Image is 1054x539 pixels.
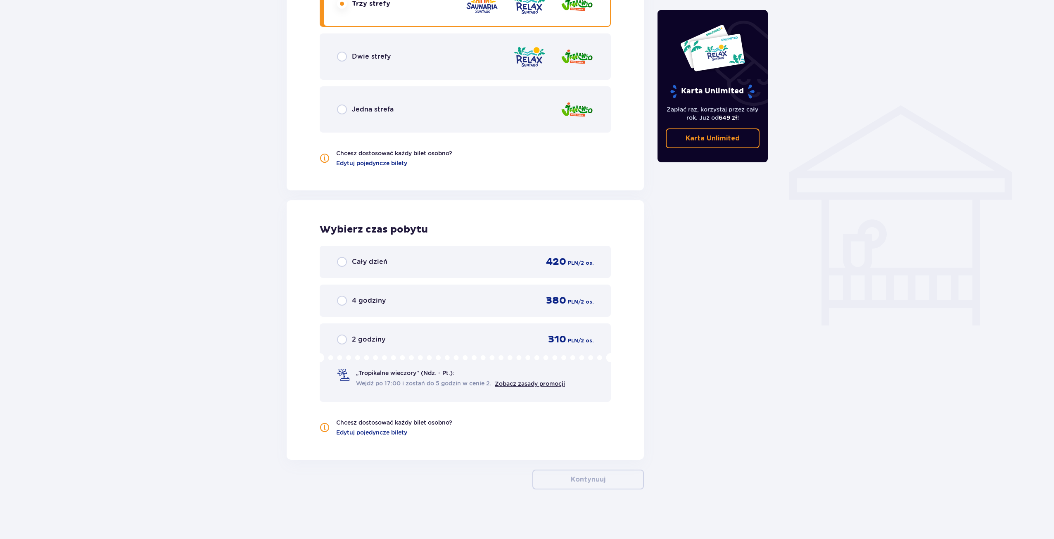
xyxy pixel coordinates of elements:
img: Jamango [560,45,593,69]
button: Kontynuuj [532,470,644,489]
span: PLN [568,259,578,267]
span: „Tropikalne wieczory" (Ndz. - Pt.): [356,369,454,377]
p: Karta Unlimited [686,134,740,143]
h2: Wybierz czas pobytu [320,223,611,236]
span: / 2 os. [578,337,593,344]
a: Karta Unlimited [666,128,760,148]
span: 4 godziny [352,296,386,305]
span: PLN [568,337,578,344]
img: Jamango [560,98,593,121]
span: Wejdź po 17:00 i zostań do 5 godzin w cenie 2. [356,379,491,387]
span: PLN [568,298,578,306]
p: Kontynuuj [571,475,605,484]
a: Zobacz zasady promocji [495,380,565,387]
span: / 2 os. [578,259,593,267]
p: Chcesz dostosować każdy bilet osobno? [336,149,452,157]
p: Karta Unlimited [669,84,755,99]
span: 420 [546,256,566,268]
span: Dwie strefy [352,52,391,61]
span: Cały dzień [352,257,387,266]
a: Edytuj pojedyncze bilety [336,159,407,167]
img: Relax [513,45,546,69]
span: Jedna strefa [352,105,394,114]
p: Chcesz dostosować każdy bilet osobno? [336,418,452,427]
span: 380 [546,294,566,307]
p: Zapłać raz, korzystaj przez cały rok. Już od ! [666,105,760,122]
span: 2 godziny [352,335,385,344]
img: Dwie karty całoroczne do Suntago z napisem 'UNLIMITED RELAX', na białym tle z tropikalnymi liśćmi... [680,24,745,72]
span: 310 [548,333,566,346]
a: Edytuj pojedyncze bilety [336,428,407,437]
span: / 2 os. [578,298,593,306]
span: 649 zł [719,114,737,121]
